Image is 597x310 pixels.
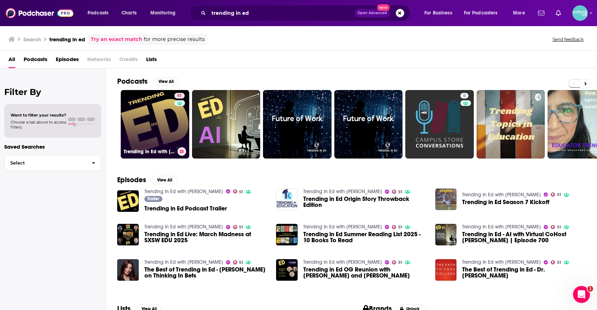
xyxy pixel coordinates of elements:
a: 5 [405,90,474,159]
span: 51 [239,190,243,193]
a: 51 [392,260,402,264]
div: Search podcasts, credits, & more... [196,5,417,21]
button: Show profile menu [572,5,588,21]
iframe: Intercom live chat [573,286,590,303]
span: 51 [177,93,182,100]
a: Trending In Ed with Mike Palmer [144,259,223,265]
img: Trending in Ed Season 7 Kickoff [435,189,457,210]
button: View All [152,176,177,184]
a: 5 [460,93,468,99]
span: Trailer [147,197,159,201]
h2: Podcasts [117,77,148,86]
span: Trending in Ed OG Reunion with [PERSON_NAME] and [PERSON_NAME] [303,267,427,279]
a: 51 [233,189,243,193]
span: For Podcasters [464,8,498,18]
span: 51 [557,226,561,229]
button: View All [153,77,179,86]
span: Logged in as JessicaPellien [572,5,588,21]
a: Trending in Ed Origin Story Throwback Edition [303,196,427,208]
img: Trending in Ed Podcast Trailer [117,190,139,212]
img: Podchaser - Follow, Share and Rate Podcasts [6,6,73,20]
a: Trending in Ed OG Reunion with Brandon Jones and Dan Strafford [303,267,427,279]
a: Charts [117,7,141,19]
h3: Trending In Ed with [PERSON_NAME] [124,149,175,155]
span: Trending in Ed - AI with Virtual CoHost [PERSON_NAME] | Episode 700 [462,231,586,243]
a: Show notifications dropdown [553,7,564,19]
a: Trending in Ed Season 7 Kickoff [462,199,549,205]
img: Trending in Ed OG Reunion with Brandon Jones and Dan Strafford [276,259,298,281]
span: for more precise results [144,35,205,43]
a: 51 [233,225,243,229]
a: Trending In Ed with Mike Palmer [303,259,382,265]
span: New [377,4,390,11]
img: Trending in Ed Live: March Madness at SXSW EDU 2025 [117,224,139,245]
h2: Filter By [4,87,101,97]
span: More [513,8,525,18]
a: Trending in Ed Live: March Madness at SXSW EDU 2025 [144,231,268,243]
button: open menu [459,7,508,19]
img: The Best of Trending in Ed - Annie Duke on Thinking In Bets [117,259,139,281]
a: Podcasts [24,54,47,68]
span: Episodes [56,54,79,68]
a: Trending in Ed Podcast Trailer [144,205,227,211]
p: Saved Searches [4,143,101,150]
img: Trending in Ed Summer Reading List 2025 - 10 Books To Read [276,224,298,245]
span: 51 [239,226,243,229]
button: open menu [145,7,185,19]
span: The Best of Trending in Ed - Dr. [PERSON_NAME] [462,267,586,279]
a: All [8,54,15,68]
span: Trending in Ed Summer Reading List 2025 - 10 Books To Read [303,231,427,243]
span: 51 [398,190,402,193]
a: Show notifications dropdown [535,7,547,19]
a: Trending in Ed - AI with Virtual CoHost Nancy | Episode 700 [462,231,586,243]
a: 51 [233,260,243,264]
a: 51 [392,190,402,194]
span: Credits [119,54,138,68]
a: 51 [392,225,402,229]
a: 51Trending In Ed with [PERSON_NAME] [121,90,189,159]
button: open menu [83,7,118,19]
span: 51 [239,261,243,264]
h3: Search [23,36,41,43]
a: The Best of Trending in Ed - Dr. Michelle Miller-Adams [462,267,586,279]
a: Trending In Ed with Mike Palmer [462,192,541,198]
img: Trending in Ed - AI with Virtual CoHost Nancy | Episode 700 [435,224,457,245]
span: 51 [557,261,561,264]
span: 5 [463,93,466,100]
span: 51 [398,226,402,229]
a: Try an exact match [91,35,142,43]
a: The Best of Trending in Ed - Annie Duke on Thinking In Bets [144,267,268,279]
a: 51 [551,192,561,197]
a: The Best of Trending in Ed - Dr. Michelle Miller-Adams [435,259,457,281]
span: Select [5,161,86,165]
span: Choose a tab above to access filters. [11,120,66,130]
span: Lists [146,54,157,68]
a: 51 [551,225,561,229]
span: For Business [424,8,452,18]
a: Trending In Ed with Mike Palmer [303,224,382,230]
button: Select [4,155,101,171]
img: Trending in Ed Origin Story Throwback Edition [276,189,298,210]
a: PodcastsView All [117,77,179,86]
a: Trending In Ed with Mike Palmer [462,224,541,230]
span: 51 [557,193,561,196]
a: Trending In Ed with Mike Palmer [462,259,541,265]
a: EpisodesView All [117,175,177,184]
span: Podcasts [88,8,108,18]
button: open menu [508,7,534,19]
input: Search podcasts, credits, & more... [209,7,354,19]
